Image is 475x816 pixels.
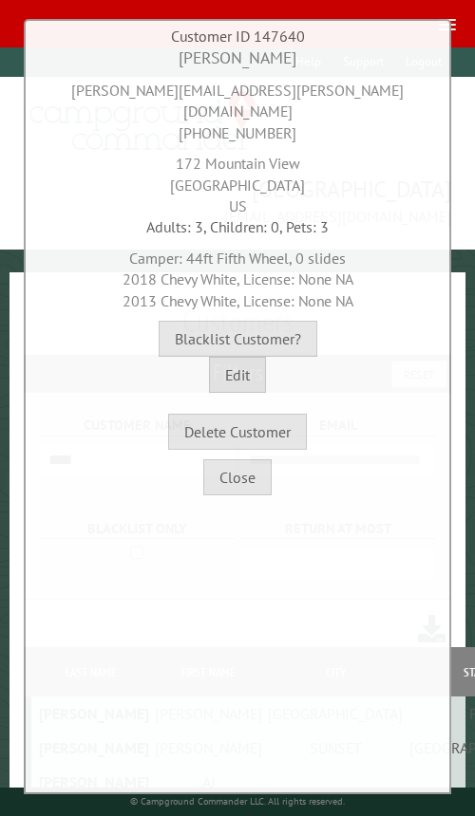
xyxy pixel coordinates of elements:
[30,216,445,237] div: Adults: 3, Children: 0, Pets: 3
[30,46,445,70] div: [PERSON_NAME]
[123,291,353,310] span: 2013 Chevy White, License: None NA
[30,143,445,216] div: 172 Mountain View [GEOGRAPHIC_DATA] US
[203,459,272,495] button: Close
[130,795,345,807] small: © Campground Commander LLC. All rights reserved.
[123,269,353,288] span: 2018 Chevy White, License: None NA
[30,26,445,46] div: Customer ID 147640
[209,357,266,393] button: Edit
[168,414,307,450] button: Delete Customer
[30,70,445,143] div: [PERSON_NAME][EMAIL_ADDRESS][PERSON_NAME][DOMAIN_NAME] [PHONE_NUMBER]
[30,238,445,311] div: Camper: 44ft Fifth Wheel, 0 slides
[159,321,317,357] button: Blacklist Customer?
